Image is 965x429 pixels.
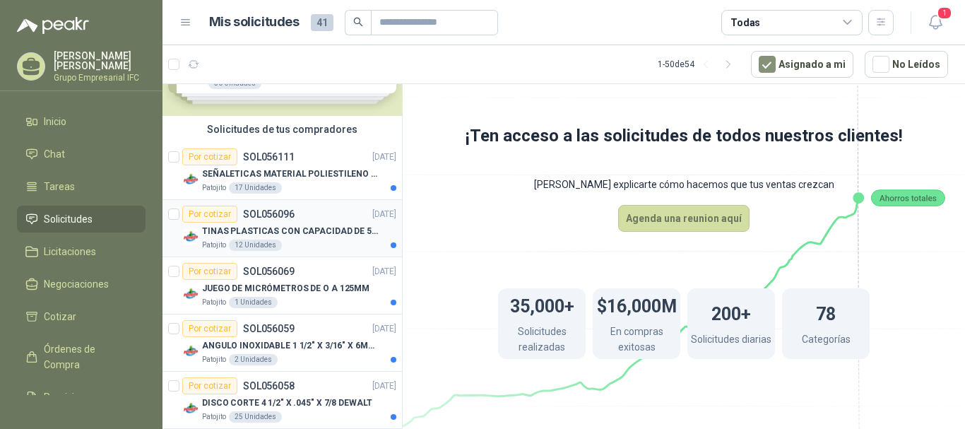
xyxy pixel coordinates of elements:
div: Por cotizar [182,206,237,223]
p: [DATE] [372,151,396,164]
p: Patojito [202,297,226,308]
div: 2 Unidades [229,354,278,365]
p: SOL056096 [243,209,295,219]
button: Agenda una reunion aquí [618,205,750,232]
p: Solicitudes realizadas [498,324,586,358]
p: [DATE] [372,265,396,278]
div: Por cotizar [182,263,237,280]
div: 17 Unidades [229,182,282,194]
span: Tareas [44,179,75,194]
a: Órdenes de Compra [17,336,146,378]
p: SOL056111 [243,152,295,162]
p: Patojito [202,354,226,365]
span: Negociaciones [44,276,109,292]
p: SEÑALETICAS MATERIAL POLIESTILENO CON VINILO LAMINADO CALIBRE 60 [202,168,378,181]
div: Por cotizar [182,320,237,337]
p: DISCO CORTE 4 1/2" X .045" X 7/8 DEWALT [202,396,372,410]
a: Por cotizarSOL056069[DATE] Company LogoJUEGO DE MICRÓMETROS DE O A 125MMPatojito1 Unidades [162,257,402,315]
span: Remisiones [44,389,96,405]
a: Cotizar [17,303,146,330]
p: [PERSON_NAME] [PERSON_NAME] [54,51,146,71]
h1: Mis solicitudes [209,12,300,33]
img: Company Logo [182,286,199,302]
h1: 200+ [711,297,751,328]
a: Tareas [17,173,146,200]
a: Negociaciones [17,271,146,298]
img: Logo peakr [17,17,89,34]
p: Solicitudes diarias [691,331,771,351]
button: No Leídos [865,51,948,78]
a: Por cotizarSOL056096[DATE] Company LogoTINAS PLASTICAS CON CAPACIDAD DE 50 KGPatojito12 Unidades [162,200,402,257]
div: Todas [730,15,760,30]
a: Remisiones [17,384,146,411]
span: Cotizar [44,309,76,324]
h1: $16,000M [597,289,677,320]
span: 1 [937,6,952,20]
a: Por cotizarSOL056059[DATE] Company LogoANGULO INOXIDABLE 1 1/2" X 3/16" X 6MTSPatojito2 Unidades [162,315,402,372]
img: Company Logo [182,400,199,417]
p: [DATE] [372,208,396,221]
p: Patojito [202,240,226,251]
p: SOL056058 [243,381,295,391]
p: Categorías [802,331,851,351]
div: Por cotizar [182,377,237,394]
h1: 78 [816,297,836,328]
div: Por cotizar [182,148,237,165]
div: 12 Unidades [229,240,282,251]
div: Solicitudes de tus compradores [162,116,402,143]
a: Por cotizarSOL056111[DATE] Company LogoSEÑALETICAS MATERIAL POLIESTILENO CON VINILO LAMINADO CALI... [162,143,402,200]
p: SOL056059 [243,324,295,334]
span: Solicitudes [44,211,93,227]
span: Chat [44,146,65,162]
img: Company Logo [182,171,199,188]
div: 25 Unidades [229,411,282,423]
div: 1 - 50 de 54 [658,53,740,76]
span: 41 [311,14,333,31]
span: Inicio [44,114,66,129]
p: ANGULO INOXIDABLE 1 1/2" X 3/16" X 6MTS [202,339,378,353]
p: Patojito [202,182,226,194]
p: TINAS PLASTICAS CON CAPACIDAD DE 50 KG [202,225,378,238]
p: SOL056069 [243,266,295,276]
span: search [353,17,363,27]
span: Licitaciones [44,244,96,259]
a: Solicitudes [17,206,146,233]
p: [DATE] [372,380,396,393]
div: 1 Unidades [229,297,278,308]
button: Asignado a mi [751,51,853,78]
img: Company Logo [182,228,199,245]
p: Grupo Empresarial IFC [54,74,146,82]
img: Company Logo [182,343,199,360]
p: En compras exitosas [593,324,680,358]
p: JUEGO DE MICRÓMETROS DE O A 125MM [202,282,369,295]
a: Por cotizarSOL056058[DATE] Company LogoDISCO CORTE 4 1/2" X .045" X 7/8 DEWALTPatojito25 Unidades [162,372,402,429]
button: 1 [923,10,948,35]
h1: 35,000+ [510,289,574,320]
p: Patojito [202,411,226,423]
span: Órdenes de Compra [44,341,132,372]
a: Chat [17,141,146,168]
p: [DATE] [372,322,396,336]
a: Inicio [17,108,146,135]
a: Licitaciones [17,238,146,265]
